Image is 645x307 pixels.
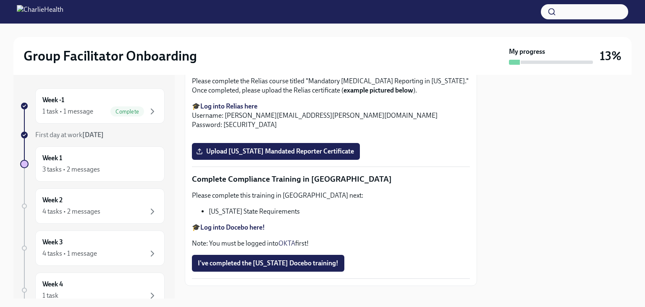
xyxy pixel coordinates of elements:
a: Week 24 tasks • 2 messages [20,188,165,224]
span: First day at work [35,131,104,139]
a: Week 13 tasks • 2 messages [20,146,165,182]
img: CharlieHealth [17,5,63,19]
h3: 13% [600,48,621,64]
div: 1 task [42,291,58,300]
p: Complete Compliance Training in [GEOGRAPHIC_DATA] [192,174,470,185]
h6: Week -1 [42,95,64,105]
span: Upload [US_STATE] Mandated Reporter Certificate [198,147,354,156]
p: Please complete the Relias course titled "Mandatory [MEDICAL_DATA] Reporting in [US_STATE]." Once... [192,77,470,95]
div: 3 tasks • 2 messages [42,165,100,174]
a: Week -11 task • 1 messageComplete [20,88,165,124]
h6: Week 1 [42,153,62,163]
label: Upload [US_STATE] Mandated Reporter Certificate [192,143,360,160]
h6: Week 2 [42,196,63,205]
a: OKTA [278,239,295,247]
p: Please complete this training in [GEOGRAPHIC_DATA] next: [192,191,470,200]
p: Note: You must be logged into first! [192,239,470,248]
h2: Group Facilitator Onboarding [24,48,197,64]
button: I've completed the [US_STATE] Docebo training! [192,255,344,272]
h6: Week 4 [42,280,63,289]
div: 1 task • 1 message [42,107,93,116]
h6: Week 3 [42,238,63,247]
strong: [DATE] [82,131,104,139]
p: 🎓 Username: [PERSON_NAME][EMAIL_ADDRESS][PERSON_NAME][DOMAIN_NAME] Password: [SECURITY_DATA] [192,102,470,130]
div: 4 tasks • 2 messages [42,207,100,216]
p: 🎓 [192,223,470,232]
div: 4 tasks • 1 message [42,249,97,258]
span: Complete [110,109,144,115]
strong: My progress [509,47,545,56]
a: First day at work[DATE] [20,130,165,140]
li: [US_STATE] State Requirements [209,207,470,216]
a: Week 34 tasks • 1 message [20,230,165,266]
span: I've completed the [US_STATE] Docebo training! [198,259,338,267]
a: Log into Relias here [200,102,257,110]
strong: example pictured below [343,86,413,94]
a: Log into Docebo here! [200,223,265,231]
